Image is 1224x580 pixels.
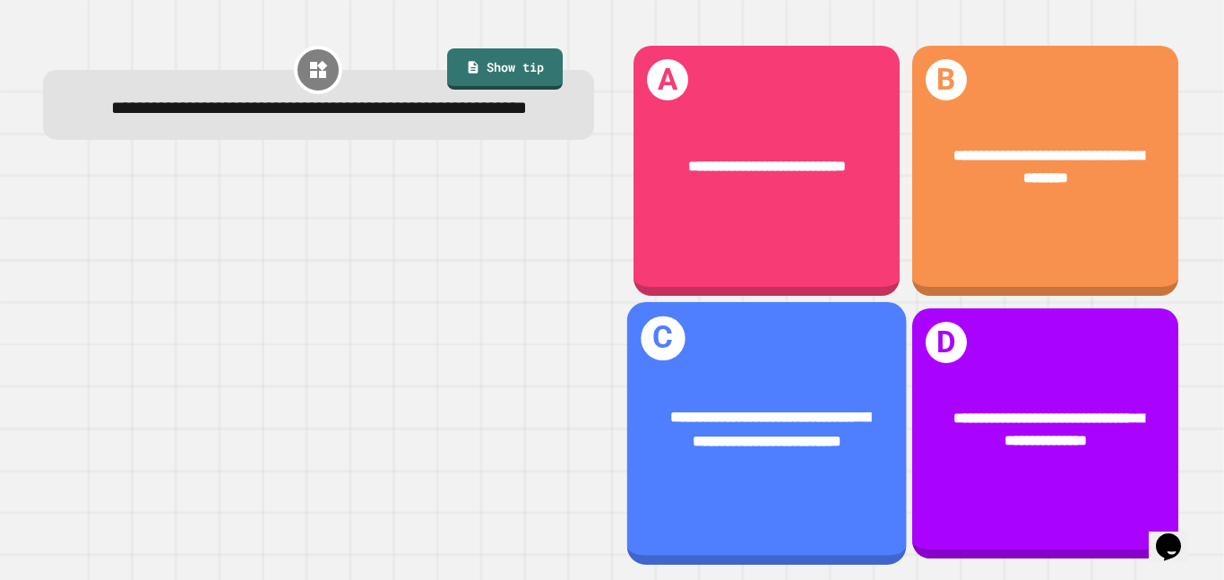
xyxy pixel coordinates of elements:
[447,48,562,90] a: Show tip
[641,316,685,360] h1: C
[1149,508,1206,562] iframe: chat widget
[926,322,968,364] h1: D
[647,59,689,101] h1: A
[926,59,968,101] h1: B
